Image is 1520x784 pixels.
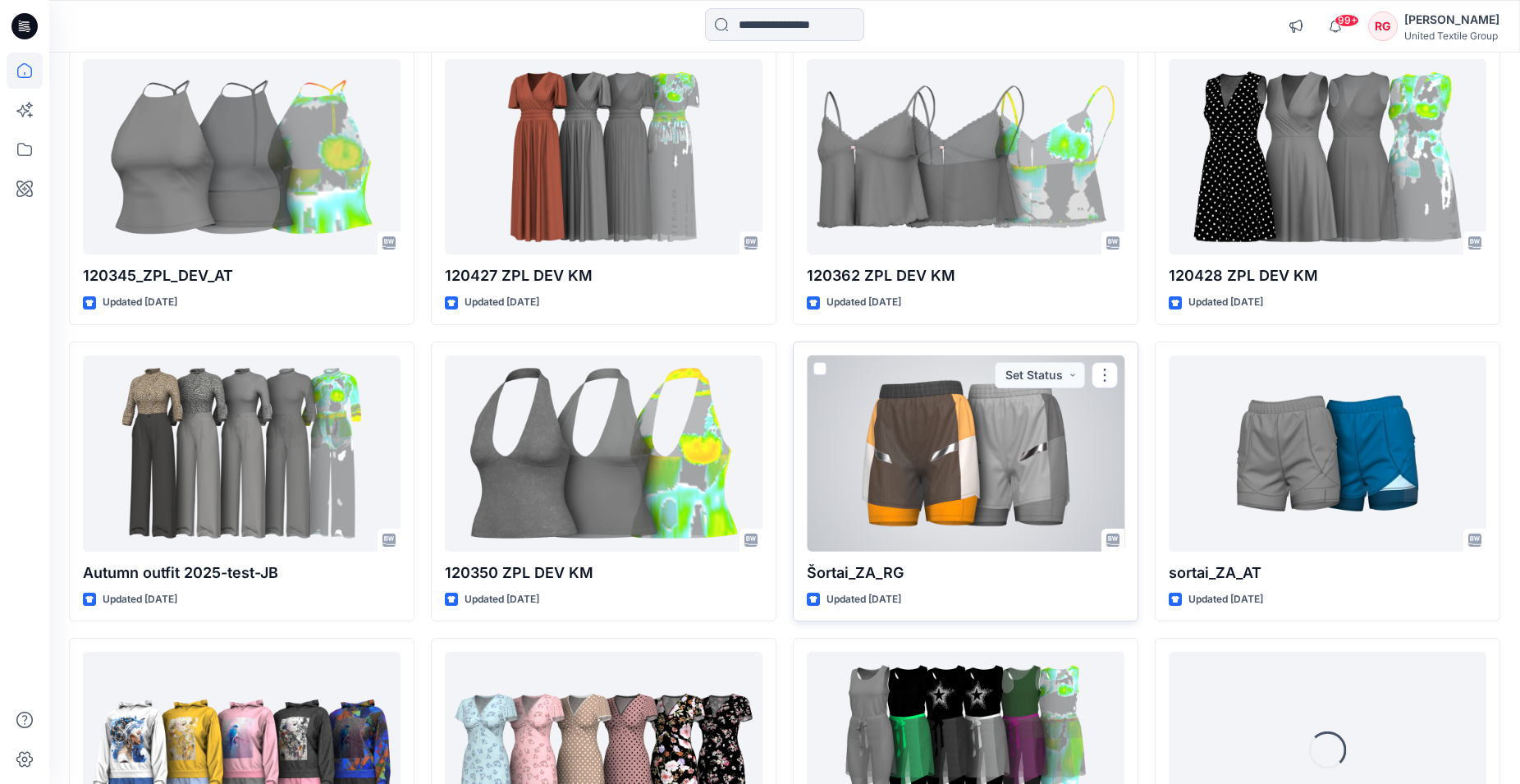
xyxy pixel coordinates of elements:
[1368,11,1398,41] div: RG
[465,294,539,311] p: Updated [DATE]
[807,562,1124,585] p: Šortai_ZA_RG
[1169,59,1486,255] a: 120428 ZPL DEV KM
[1404,30,1499,42] div: United Textile Group
[826,294,901,311] p: Updated [DATE]
[83,59,401,255] a: 120345_ZPL_DEV_AT
[103,294,177,311] p: Updated [DATE]
[445,59,762,255] a: 120427 ZPL DEV KM
[1169,264,1486,287] p: 120428 ZPL DEV KM
[1188,294,1263,311] p: Updated [DATE]
[807,355,1124,552] a: Šortai_ZA_RG
[103,591,177,608] p: Updated [DATE]
[1335,14,1359,27] span: 99+
[807,59,1124,255] a: 120362 ZPL DEV KM
[1188,591,1263,608] p: Updated [DATE]
[83,264,401,287] p: 120345_ZPL_DEV_AT
[1169,562,1486,585] p: sortai_ZA_AT
[465,591,539,608] p: Updated [DATE]
[1404,10,1499,30] div: [PERSON_NAME]
[83,355,401,552] a: Autumn outfit 2025-test-JB
[1169,355,1486,552] a: sortai_ZA_AT
[445,264,762,287] p: 120427 ZPL DEV KM
[445,562,762,585] p: 120350 ZPL DEV KM
[445,355,762,552] a: 120350 ZPL DEV KM
[83,562,401,585] p: Autumn outfit 2025-test-JB
[807,264,1124,287] p: 120362 ZPL DEV KM
[826,591,901,608] p: Updated [DATE]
